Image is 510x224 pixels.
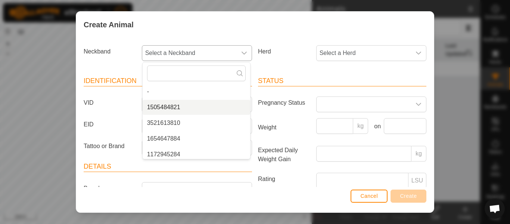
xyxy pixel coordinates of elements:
[84,162,252,172] header: Details
[411,46,426,61] div: dropdown trigger
[143,84,250,99] li: -
[317,46,411,61] span: Select a Herd
[84,19,134,30] span: Create Animal
[142,46,237,61] span: Select a Neckband
[147,150,180,159] span: 1172945284
[147,134,180,143] span: 1654647884
[143,147,250,162] li: 1172945284
[353,118,368,134] p-inputgroup-addon: kg
[351,190,388,203] button: Cancel
[255,45,313,58] label: Herd
[237,46,252,61] div: dropdown trigger
[143,100,250,115] li: 1505484821
[147,103,180,112] span: 1505484821
[485,199,505,219] div: Open chat
[81,45,139,58] label: Neckband
[255,118,313,137] label: Weight
[411,146,426,162] p-inputgroup-addon: kg
[360,193,378,199] span: Cancel
[143,131,250,146] li: 1654647884
[84,76,252,86] header: Identification
[258,76,426,86] header: Status
[81,118,139,131] label: EID
[408,173,426,188] p-inputgroup-addon: LSU
[81,96,139,109] label: VID
[81,182,139,195] label: Breed
[255,146,313,164] label: Expected Daily Weight Gain
[143,116,250,131] li: 3521613810
[371,122,381,131] label: on
[147,87,149,96] span: -
[411,97,426,112] div: dropdown trigger
[255,96,313,109] label: Pregnancy Status
[255,173,313,185] label: Rating
[400,193,417,199] span: Create
[391,190,426,203] button: Create
[81,140,139,153] label: Tattoo or Brand
[147,119,180,128] span: 3521613810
